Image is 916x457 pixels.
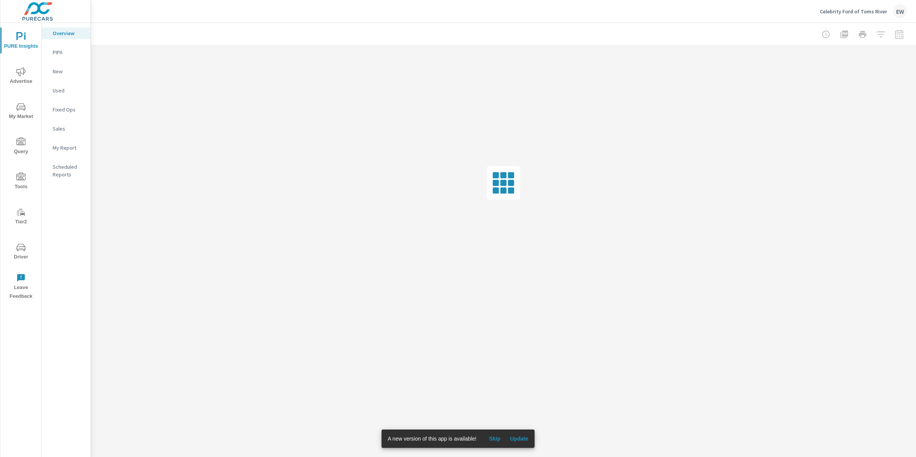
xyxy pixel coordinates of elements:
[3,32,39,51] span: PURE Insights
[3,102,39,121] span: My Market
[53,125,84,132] p: Sales
[388,436,477,442] span: A new version of this app is available!
[53,106,84,113] p: Fixed Ops
[820,8,887,15] p: Celebrity Ford of Toms River
[3,67,39,86] span: Advertise
[42,161,90,180] div: Scheduled Reports
[0,23,42,304] div: nav menu
[485,435,504,442] span: Skip
[510,435,528,442] span: Update
[53,48,84,56] p: PIPA
[53,68,84,75] p: New
[3,137,39,156] span: Query
[53,87,84,94] p: Used
[42,47,90,58] div: PIPA
[507,433,531,445] button: Update
[482,433,507,445] button: Skip
[3,208,39,226] span: Tier2
[3,273,39,301] span: Leave Feedback
[3,243,39,262] span: Driver
[42,85,90,96] div: Used
[42,104,90,115] div: Fixed Ops
[42,123,90,134] div: Sales
[3,173,39,191] span: Tools
[53,163,84,178] p: Scheduled Reports
[42,142,90,153] div: My Report
[53,29,84,37] p: Overview
[42,66,90,77] div: New
[42,27,90,39] div: Overview
[893,5,907,18] div: EW
[53,144,84,152] p: My Report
